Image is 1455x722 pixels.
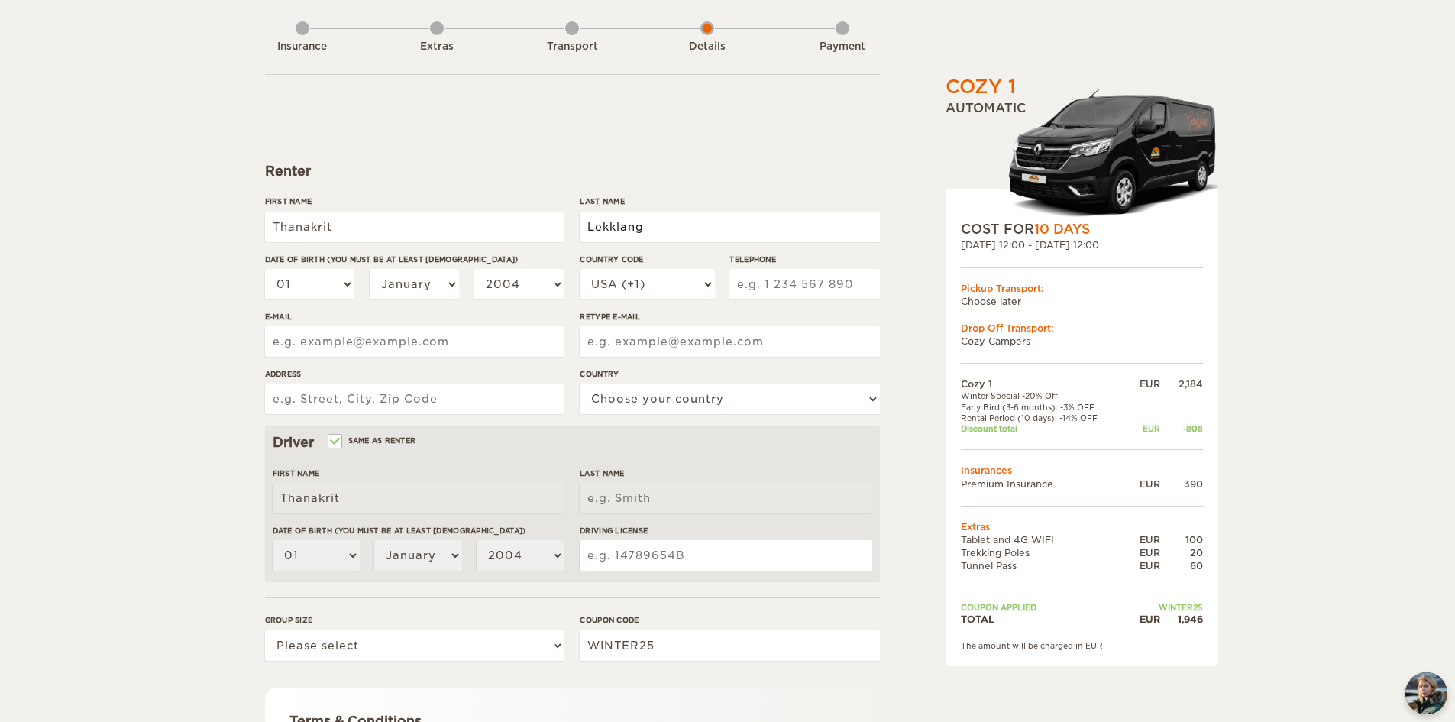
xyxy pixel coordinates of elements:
td: Tablet and 4G WIFI [961,533,1127,546]
td: Insurances [961,464,1203,477]
label: Date of birth (You must be at least [DEMOGRAPHIC_DATA]) [273,525,564,536]
div: 100 [1160,533,1203,546]
div: Cozy 1 [946,74,1016,100]
div: Automatic [946,100,1218,220]
input: e.g. 1 234 567 890 [729,269,879,299]
label: Date of birth (You must be at least [DEMOGRAPHIC_DATA]) [265,254,564,265]
label: First Name [265,196,564,207]
div: EUR [1126,377,1159,390]
label: Telephone [729,254,879,265]
div: 20 [1160,546,1203,559]
div: 60 [1160,559,1203,572]
label: Retype E-mail [580,311,879,322]
div: Drop Off Transport: [961,322,1203,335]
div: The amount will be charged in EUR [961,640,1203,651]
span: 10 Days [1034,222,1090,237]
div: 2,184 [1160,377,1203,390]
input: e.g. William [265,212,564,242]
input: Same as renter [329,438,339,448]
label: Last Name [580,196,879,207]
div: Insurance [260,40,344,54]
div: Payment [800,40,884,54]
div: [DATE] 12:00 - [DATE] 12:00 [961,238,1203,251]
label: Country Code [580,254,714,265]
input: e.g. example@example.com [580,326,879,357]
input: e.g. Smith [580,483,871,513]
td: Cozy Campers [961,335,1203,348]
td: Coupon applied [961,602,1127,613]
button: chat-button [1405,672,1447,714]
td: WINTER25 [1126,602,1202,613]
input: e.g. Smith [580,212,879,242]
input: e.g. example@example.com [265,326,564,357]
div: COST FOR [961,220,1203,238]
label: Driving License [580,525,871,536]
td: Discount total [961,423,1127,434]
input: e.g. William [273,483,564,513]
div: EUR [1126,478,1159,491]
label: E-mail [265,311,564,322]
td: Tunnel Pass [961,559,1127,572]
div: EUR [1126,546,1159,559]
div: EUR [1126,613,1159,626]
div: 390 [1160,478,1203,491]
div: EUR [1126,423,1159,434]
label: Last Name [580,468,871,479]
td: Premium Insurance [961,478,1127,491]
td: TOTAL [961,613,1127,626]
td: Winter Special -20% Off [961,390,1127,401]
img: Freyja at Cozy Campers [1405,672,1447,714]
div: Details [665,40,749,54]
label: Group size [265,614,564,626]
label: Same as renter [329,433,416,448]
td: Cozy 1 [961,377,1127,390]
label: First Name [273,468,564,479]
label: Country [580,368,879,380]
td: Choose later [961,295,1203,308]
div: -808 [1160,423,1203,434]
div: Transport [530,40,614,54]
td: Early Bird (3-6 months): -3% OFF [961,402,1127,413]
div: EUR [1126,533,1159,546]
div: Extras [395,40,479,54]
div: EUR [1126,559,1159,572]
div: Pickup Transport: [961,282,1203,295]
div: Driver [273,433,872,452]
div: Renter [265,162,880,180]
td: Rental Period (10 days): -14% OFF [961,413,1127,423]
td: Trekking Poles [961,546,1127,559]
label: Coupon code [580,614,879,626]
label: Address [265,368,564,380]
td: Extras [961,520,1203,533]
input: e.g. 14789654B [580,540,871,571]
img: Stuttur-m-c-logo-2.png [1007,87,1218,220]
input: e.g. Street, City, Zip Code [265,384,564,414]
div: 1,946 [1160,613,1203,626]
